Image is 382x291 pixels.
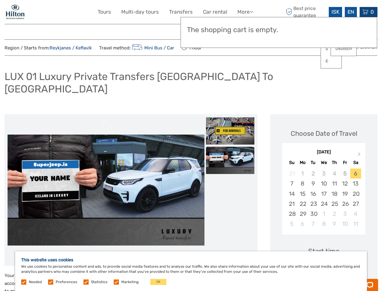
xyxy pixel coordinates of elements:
div: Choose Thursday, October 2nd, 2025 [329,209,340,219]
a: Multi-day tours [121,8,159,16]
div: Choose Friday, October 10th, 2025 [340,219,350,229]
label: Statistics [91,279,107,285]
div: Choose Wednesday, October 8th, 2025 [318,219,329,229]
span: ISK [331,9,339,15]
a: More [237,8,253,16]
div: Choose Tuesday, September 23rd, 2025 [308,199,318,209]
div: Choose Saturday, October 11th, 2025 [350,219,361,229]
div: Choose Tuesday, September 16th, 2025 [308,189,318,199]
a: £ [321,56,341,67]
div: Not available Tuesday, September 2nd, 2025 [308,169,318,179]
div: Choose Date of Travel [291,129,357,138]
div: Choose Sunday, September 21st, 2025 [286,199,297,209]
div: Choose Tuesday, September 9th, 2025 [308,179,318,189]
div: We [318,159,329,167]
div: Su [286,159,297,167]
button: OK [150,279,166,285]
a: Car rental [203,8,227,16]
span: Region / Starts from: [5,45,92,51]
div: Choose Friday, October 3rd, 2025 [340,209,350,219]
div: Choose Monday, September 8th, 2025 [297,179,308,189]
h5: This website uses cookies [21,257,361,263]
div: Choose Saturday, September 20th, 2025 [350,189,361,199]
span: 0 [370,9,375,15]
label: Preferences [56,279,77,285]
a: Tours [98,8,111,16]
div: Choose Saturday, September 13th, 2025 [350,179,361,189]
div: Choose Monday, September 15th, 2025 [297,189,308,199]
div: Not available Friday, September 5th, 2025 [340,169,350,179]
a: Transfers [169,8,193,16]
div: Choose Wednesday, September 10th, 2025 [318,179,329,189]
img: 16fb447c7d50440eaa484c9a0dbf045b_main_slider.jpeg [8,135,204,246]
div: Choose Thursday, October 9th, 2025 [329,219,340,229]
div: Not available Wednesday, September 3rd, 2025 [318,169,329,179]
div: Fr [340,159,350,167]
div: Choose Monday, September 22nd, 2025 [297,199,308,209]
div: Start time [308,246,339,256]
div: Choose Saturday, September 27th, 2025 [350,199,361,209]
h3: The shopping cart is empty. [187,26,371,34]
div: Choose Sunday, September 7th, 2025 [286,179,297,189]
div: Choose Monday, September 29th, 2025 [297,209,308,219]
div: Choose Thursday, September 25th, 2025 [329,199,340,209]
div: Choose Thursday, September 11th, 2025 [329,179,340,189]
div: Choose Saturday, October 4th, 2025 [350,209,361,219]
button: Open LiveChat chat widget [70,9,77,17]
div: Choose Tuesday, October 7th, 2025 [308,219,318,229]
h1: LUX 01 Luxury Private Transfers [GEOGRAPHIC_DATA] To [GEOGRAPHIC_DATA] [5,70,377,95]
div: Choose Wednesday, October 1st, 2025 [318,209,329,219]
span: Travel method: [99,43,174,52]
a: $ [321,43,341,54]
div: Choose Sunday, September 28th, 2025 [286,209,297,219]
div: [DATE] [282,149,365,156]
img: d17cabca94be4cdf9a944f0c6cf5d444_slider_thumbnail.jpg [206,117,254,145]
div: Choose Friday, September 12th, 2025 [340,179,350,189]
div: Choose Sunday, October 5th, 2025 [286,219,297,229]
div: Choose Wednesday, September 24th, 2025 [318,199,329,209]
div: Sa [350,159,361,167]
a: Reykjanes / Keflavík [50,45,92,51]
div: Not available Thursday, September 4th, 2025 [329,169,340,179]
div: Tu [308,159,318,167]
div: Choose Saturday, September 6th, 2025 [350,169,361,179]
span: Best price guarantee [284,5,327,18]
label: Needed [29,279,42,285]
img: 16fb447c7d50440eaa484c9a0dbf045b_slider_thumbnail.jpeg [206,147,254,174]
a: Mini Bus / Car [131,45,174,51]
div: Choose Sunday, September 14th, 2025 [286,189,297,199]
div: Choose Friday, September 26th, 2025 [340,199,350,209]
div: Choose Thursday, September 18th, 2025 [329,189,340,199]
div: We use cookies to personalise content and ads, to provide social media features and to analyse ou... [15,251,367,291]
div: Choose Monday, October 6th, 2025 [297,219,308,229]
div: Choose Wednesday, September 17th, 2025 [318,189,329,199]
div: Not available Sunday, August 31st, 2025 [286,169,297,179]
label: Marketing [121,279,139,285]
button: Next Month [355,151,365,160]
div: Th [329,159,340,167]
p: Chat now [8,11,68,15]
a: Deutsch [331,43,356,54]
div: Choose Friday, September 19th, 2025 [340,189,350,199]
img: 1846-e7c6c28a-36f7-44b6-aaf6-bfd1581794f2_logo_small.jpg [5,5,26,19]
div: Not available Monday, September 1st, 2025 [297,169,308,179]
div: month 2025-09 [284,169,363,229]
div: Choose Tuesday, September 30th, 2025 [308,209,318,219]
div: Mo [297,159,308,167]
div: EN [345,7,357,17]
